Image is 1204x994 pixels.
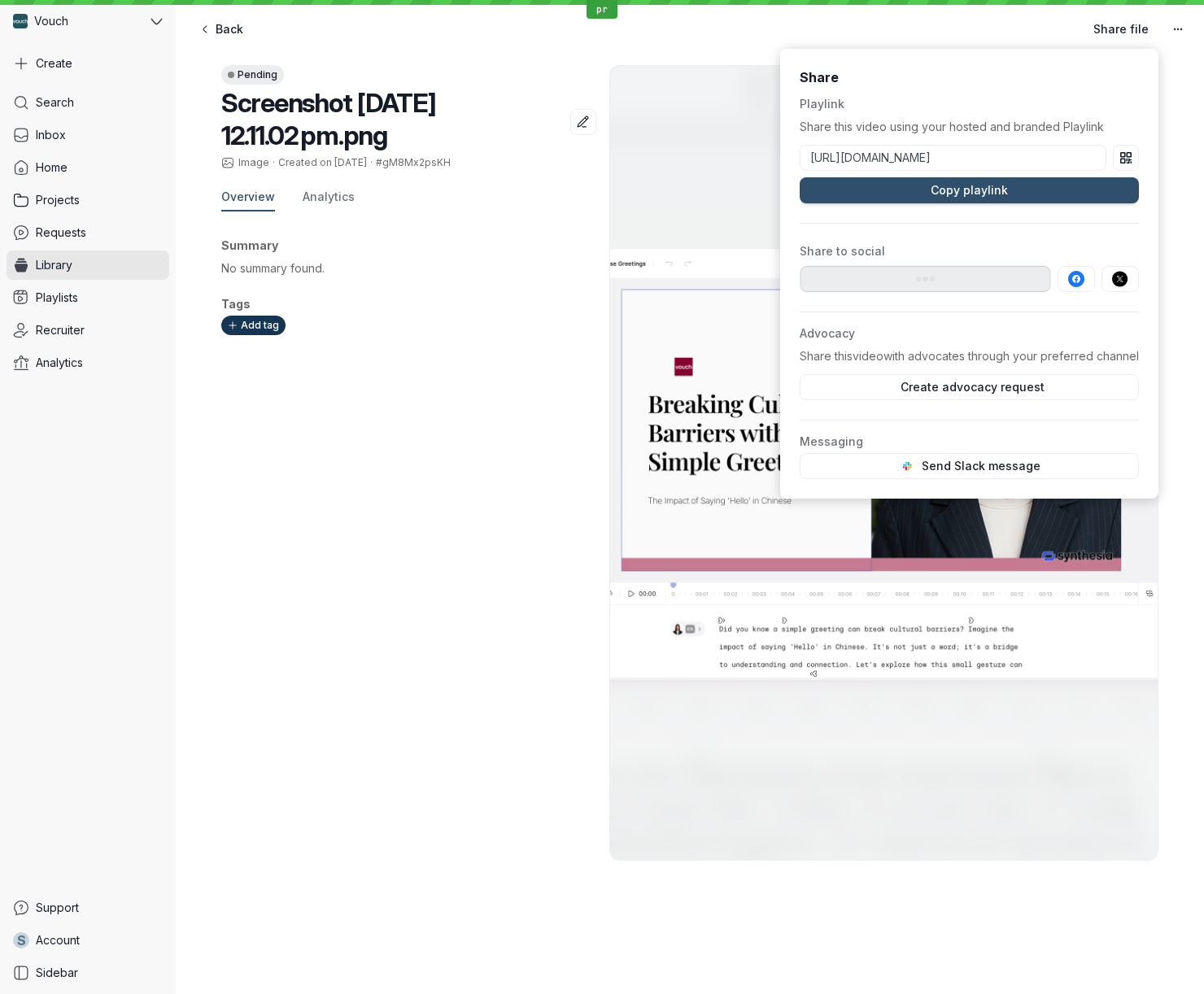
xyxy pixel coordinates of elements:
a: Sidebar [7,958,169,987]
button: Vouch avatarVouch [7,7,169,36]
span: Inbox [36,127,66,143]
a: Library [7,251,169,280]
span: Create advocacy request [894,379,1045,395]
a: SAccount [7,926,169,955]
a: Requests [7,218,169,247]
h4: Playlink [800,96,1139,112]
span: · [367,156,376,169]
span: Created on [DATE] [278,156,367,168]
p: Share this video using your hosted and branded Playlink [800,119,1139,135]
div: Messaging [800,434,1139,450]
span: Projects [36,192,80,208]
div: Vouch [7,7,147,36]
span: #gM8Mx2psKH [376,156,451,168]
span: Back [216,21,243,37]
span: Analytics [303,189,355,205]
span: Sidebar [36,965,78,981]
a: Home [7,153,169,182]
span: Send Slack message [899,458,1040,474]
button: Send Slack message [800,453,1139,479]
button: Copy playlink [800,177,1139,203]
span: Home [36,159,68,176]
span: Account [36,932,80,948]
button: Share file [1084,16,1158,42]
button: Share on X [1101,266,1139,292]
a: Analytics [7,348,169,377]
a: Support [7,893,169,922]
div: Share file [780,49,1158,499]
span: Requests [36,225,86,241]
span: · [269,156,278,169]
span: Tags [221,297,251,311]
a: Inbox [7,120,169,150]
button: Add tag [221,316,286,335]
a: Search [7,88,169,117]
span: Summary [221,238,278,252]
button: Create advocacy request [800,374,1139,400]
a: Playlists [7,283,169,312]
button: Share via QR code [1113,145,1139,171]
span: Share file [1093,21,1149,37]
span: Support [36,900,79,916]
p: Share this video with advocates through your preferred channel [800,348,1139,364]
span: Analytics [36,355,83,371]
a: Back [189,16,253,42]
h4: Share to social [800,243,1139,259]
span: Search [36,94,74,111]
div: Advocacy [800,325,1139,342]
button: Create [7,49,169,78]
img: Vouch avatar [13,14,28,28]
a: [URL][DOMAIN_NAME] [800,150,1106,166]
button: More actions [1165,16,1191,42]
a: Recruiter [7,316,169,345]
a: Projects [7,185,169,215]
span: Screenshot [DATE] 12.11.02 pm.png [221,87,435,151]
button: Share on Facebook [1058,266,1095,292]
span: S [17,932,26,948]
span: Image [238,156,269,169]
span: Vouch [34,13,68,29]
span: Create [36,55,72,72]
span: Playlists [36,290,78,306]
p: No summary found. [221,260,596,277]
span: Library [36,257,72,273]
button: Edit file name [570,109,596,135]
span: Overview [221,189,275,205]
button: Pending [221,65,284,85]
h3: Share [800,68,839,86]
span: Copy playlink [931,182,1008,198]
span: Recruiter [36,322,85,338]
button: Create LinkedIn post [800,266,1050,292]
